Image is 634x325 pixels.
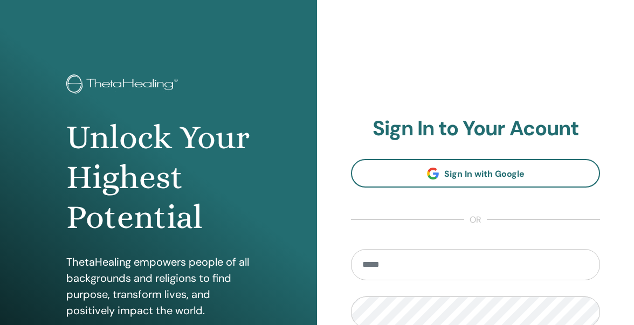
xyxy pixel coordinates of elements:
h1: Unlock Your Highest Potential [66,117,251,238]
span: or [464,213,487,226]
p: ThetaHealing empowers people of all backgrounds and religions to find purpose, transform lives, a... [66,254,251,319]
span: Sign In with Google [444,168,525,179]
a: Sign In with Google [351,159,600,188]
h2: Sign In to Your Acount [351,116,600,141]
